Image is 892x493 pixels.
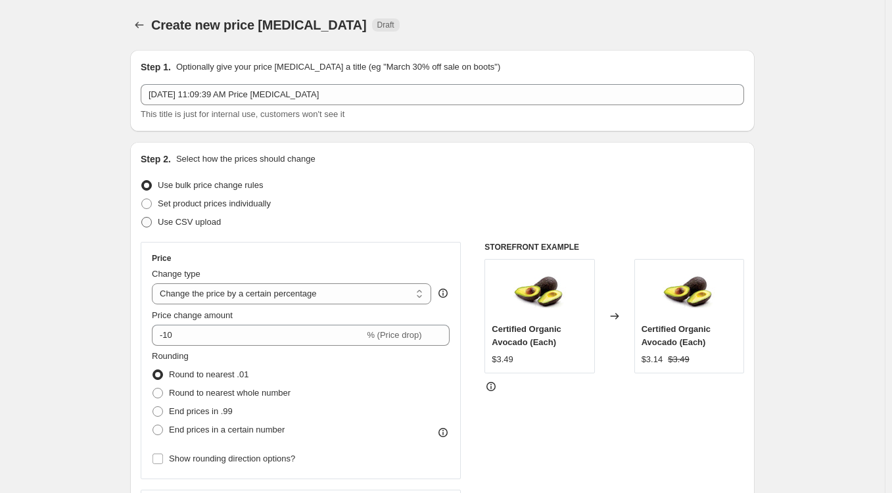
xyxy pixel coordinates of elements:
p: Optionally give your price [MEDICAL_DATA] a title (eg "March 30% off sale on boots") [176,60,500,74]
h3: Price [152,253,171,264]
h6: STOREFRONT EXAMPLE [484,242,744,252]
span: Use bulk price change rules [158,180,263,190]
span: Certified Organic Avocado (Each) [642,324,711,347]
span: Round to nearest .01 [169,369,248,379]
h2: Step 1. [141,60,171,74]
input: 30% off holiday sale [141,84,744,105]
span: Round to nearest whole number [169,388,291,398]
span: Create new price [MEDICAL_DATA] [151,18,367,32]
span: Change type [152,269,200,279]
h2: Step 2. [141,153,171,166]
span: % (Price drop) [367,330,421,340]
strike: $3.49 [668,353,690,366]
img: Avocados__18296_80x.jpg [513,266,566,319]
span: Price change amount [152,310,233,320]
p: Select how the prices should change [176,153,316,166]
span: End prices in a certain number [169,425,285,434]
input: -15 [152,325,364,346]
span: Draft [377,20,394,30]
img: Avocados__18296_80x.jpg [663,266,715,319]
div: $3.49 [492,353,513,366]
span: Rounding [152,351,189,361]
span: End prices in .99 [169,406,233,416]
button: Price change jobs [130,16,149,34]
span: Use CSV upload [158,217,221,227]
div: help [436,287,450,300]
span: Show rounding direction options? [169,454,295,463]
span: Set product prices individually [158,199,271,208]
div: $3.14 [642,353,663,366]
span: Certified Organic Avocado (Each) [492,324,561,347]
span: This title is just for internal use, customers won't see it [141,109,344,119]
